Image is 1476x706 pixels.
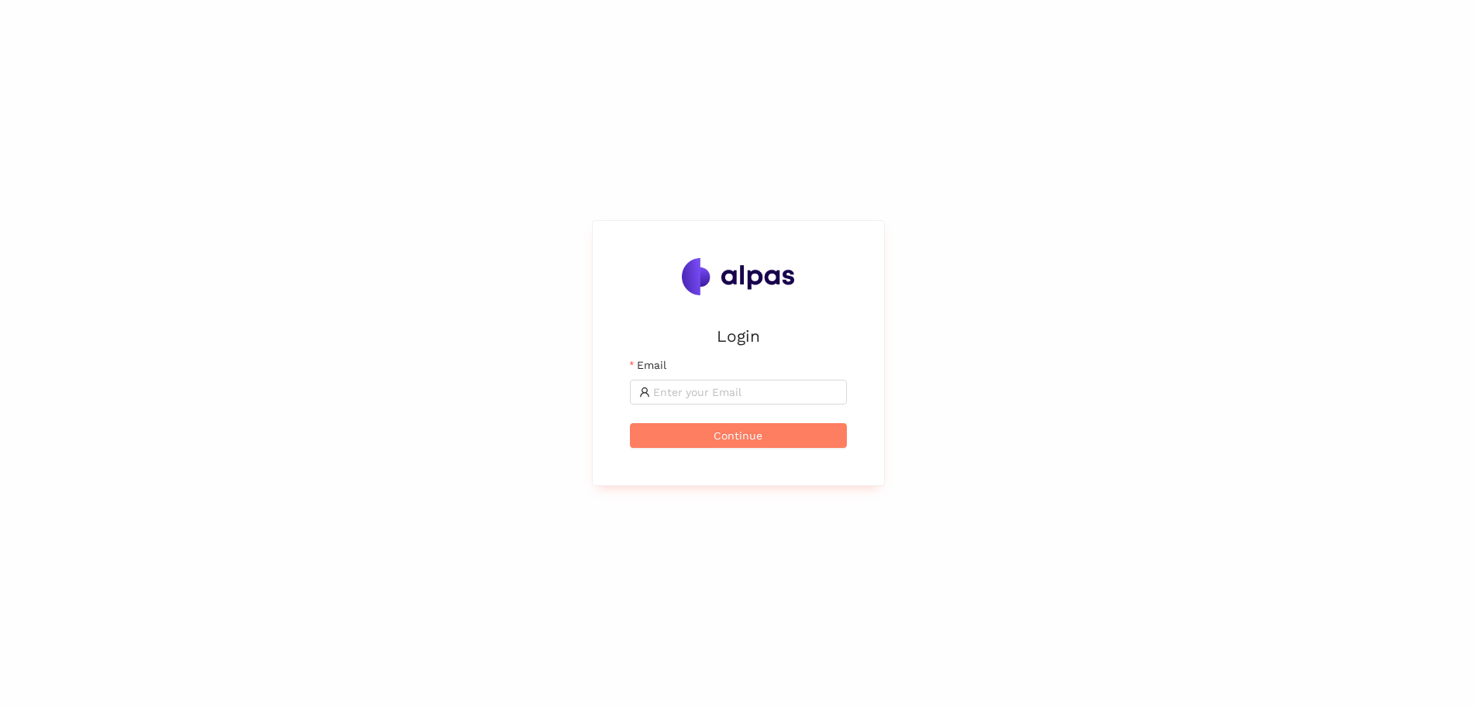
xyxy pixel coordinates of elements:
[714,427,762,444] span: Continue
[630,423,847,448] button: Continue
[653,384,838,401] input: Email
[630,356,666,374] label: Email
[639,387,650,398] span: user
[682,258,795,295] img: Alpas.ai Logo
[630,323,847,349] h2: Login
